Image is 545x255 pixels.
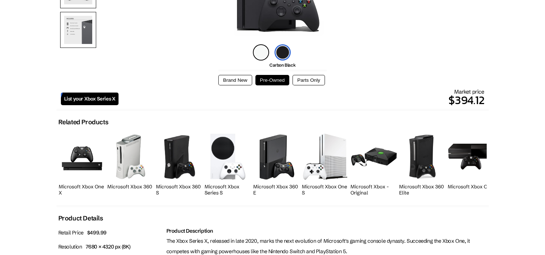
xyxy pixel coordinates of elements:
[58,214,103,222] h2: Product Details
[107,130,154,198] a: Microsoft Xbox 360 Microsoft Xbox 360
[253,184,300,196] h2: Microsoft Xbox 360 E
[408,134,436,180] img: Microsoft Xbox 360 Elite
[253,44,269,61] img: carbon-white-icon
[58,228,163,238] p: Retail Price
[58,118,108,126] h2: Related Products
[119,91,484,109] p: $394.12
[302,130,349,198] a: Microsoft Xbox One S Microsoft Xbox One S
[59,130,106,198] a: Microsoft Xbox One X Microsoft Xbox One X
[107,184,154,190] h2: Microsoft Xbox 360
[59,135,106,179] img: Microsoft Xbox One X
[302,184,349,196] h2: Microsoft Xbox One S
[258,134,295,179] img: Microsoft Xbox 360 E
[119,88,484,109] div: Market price
[399,130,446,198] a: Microsoft Xbox 360 Elite Microsoft Xbox 360 Elite
[448,130,495,198] a: Microsoft Xbox One Microsoft Xbox One
[205,184,251,196] h2: Microsoft Xbox Series S
[448,184,495,190] h2: Microsoft Xbox One
[156,130,203,198] a: Microsoft Xbox 360 S Microsoft Xbox 360 S
[58,242,163,252] p: Resolution
[448,134,494,180] img: Microsoft Xbox One
[115,134,146,179] img: Microsoft Xbox 360
[274,44,291,61] img: robot-black-icon
[86,243,131,250] span: 7680 × 4320 px (8K)
[156,184,203,196] h2: Microsoft Xbox 360 S
[87,229,107,236] span: $499.99
[399,184,446,196] h2: Microsoft Xbox 360 Elite
[60,12,96,48] img: Details
[156,134,202,180] img: Microsoft Xbox 360 S
[253,130,300,198] a: Microsoft Xbox 360 E Microsoft Xbox 360 E
[61,93,119,105] a: List your Xbox Series X
[166,228,487,234] h2: Product Description
[210,134,245,179] img: Microsoft Xbox Series S
[269,62,295,68] span: Carbon Black
[350,147,397,167] img: Microsoft Xbox - Original
[292,75,325,85] button: Parts Only
[350,130,397,198] a: Microsoft Xbox - Original Microsoft Xbox - Original
[205,130,251,198] a: Microsoft Xbox Series S Microsoft Xbox Series S
[350,184,397,196] h2: Microsoft Xbox - Original
[59,184,106,196] h2: Microsoft Xbox One X
[64,96,116,102] span: List your Xbox Series X
[218,75,252,85] button: Brand New
[303,134,348,180] img: Microsoft Xbox One S
[255,75,290,85] button: Pre-Owned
